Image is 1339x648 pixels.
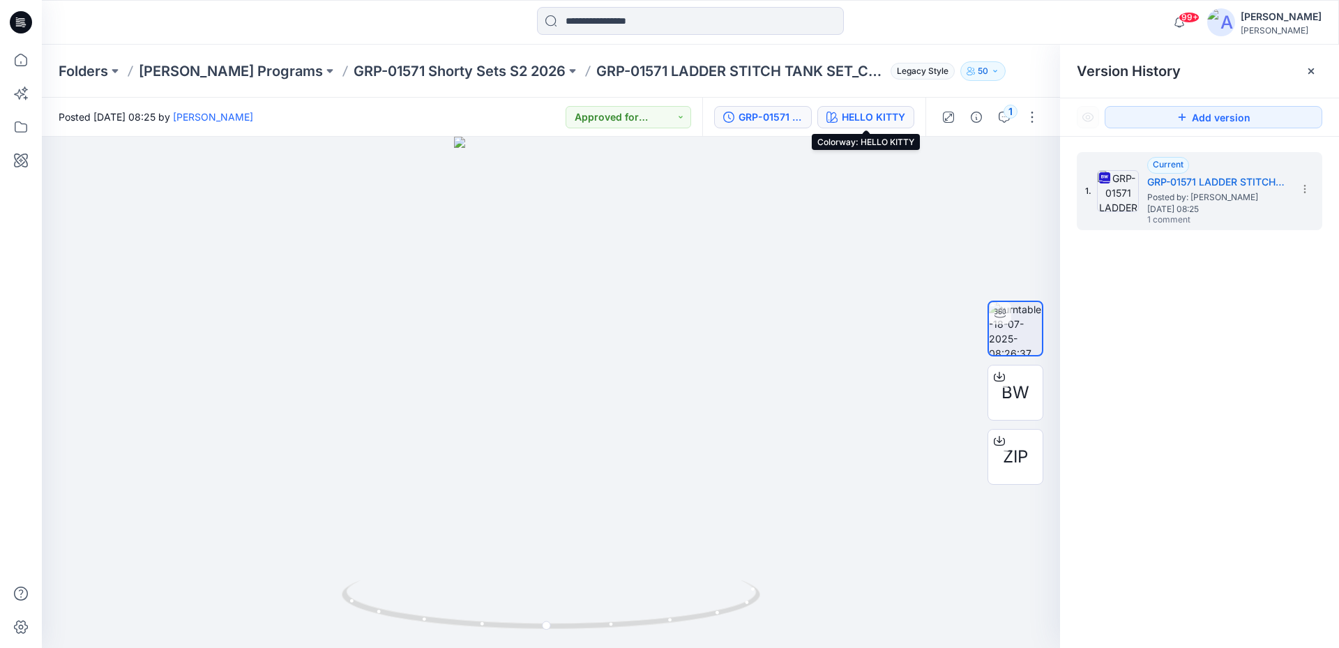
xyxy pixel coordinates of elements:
[59,110,253,124] span: Posted [DATE] 08:25 by
[817,106,914,128] button: HELLO KITTY
[1077,63,1181,80] span: Version History
[139,61,323,81] a: [PERSON_NAME] Programs
[1001,380,1029,405] span: BW
[1003,444,1028,469] span: ZIP
[1147,204,1287,214] span: [DATE] 08:25
[965,106,988,128] button: Details
[59,61,108,81] a: Folders
[1004,105,1018,119] div: 1
[1147,215,1245,226] span: 1 comment
[978,63,988,79] p: 50
[739,110,803,125] div: GRP-01571 LADDER STITCH TANK SET_COLORWAY
[354,61,566,81] a: GRP-01571 Shorty Sets S2 2026
[842,110,905,125] div: HELLO KITTY
[993,106,1015,128] button: 1
[885,61,955,81] button: Legacy Style
[960,61,1006,81] button: 50
[1105,106,1322,128] button: Add version
[989,302,1042,355] img: turntable-18-07-2025-08:26:37
[1147,190,1287,204] span: Posted by: Haresh Lary
[1097,170,1139,212] img: GRP-01571 LADDER STITCH TANK SET_COLORWAY
[714,106,812,128] button: GRP-01571 LADDER STITCH TANK SET_COLORWAY
[1153,159,1183,169] span: Current
[1179,12,1200,23] span: 99+
[891,63,955,80] span: Legacy Style
[1085,185,1091,197] span: 1.
[1207,8,1235,36] img: avatar
[1306,66,1317,77] button: Close
[173,111,253,123] a: [PERSON_NAME]
[1077,106,1099,128] button: Show Hidden Versions
[1241,25,1322,36] div: [PERSON_NAME]
[1241,8,1322,25] div: [PERSON_NAME]
[596,61,885,81] p: GRP-01571 LADDER STITCH TANK SET_COLORWAY
[1147,174,1287,190] h5: GRP-01571 LADDER STITCH TANK SET_COLORWAY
